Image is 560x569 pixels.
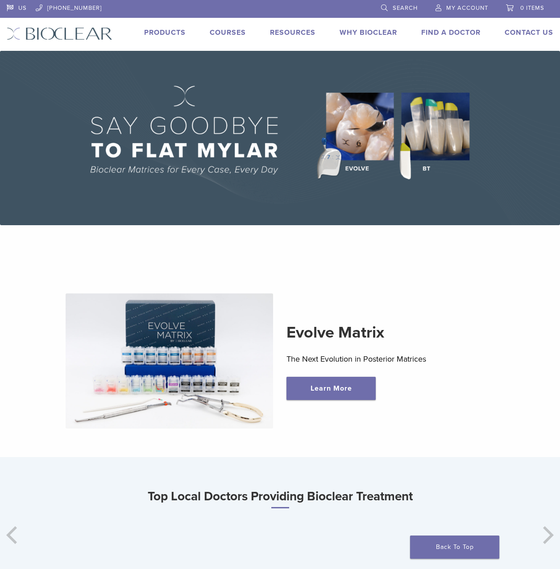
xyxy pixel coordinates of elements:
[144,28,186,37] a: Products
[410,536,499,559] a: Back To Top
[270,28,315,37] a: Resources
[210,28,246,37] a: Courses
[446,4,488,12] span: My Account
[340,28,397,37] a: Why Bioclear
[7,27,112,40] img: Bioclear
[520,4,544,12] span: 0 items
[505,28,553,37] a: Contact Us
[286,322,494,343] h2: Evolve Matrix
[421,28,481,37] a: Find A Doctor
[286,377,376,400] a: Learn More
[66,293,273,429] img: Evolve Matrix
[286,352,494,366] p: The Next Evolution in Posterior Matrices
[393,4,418,12] span: Search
